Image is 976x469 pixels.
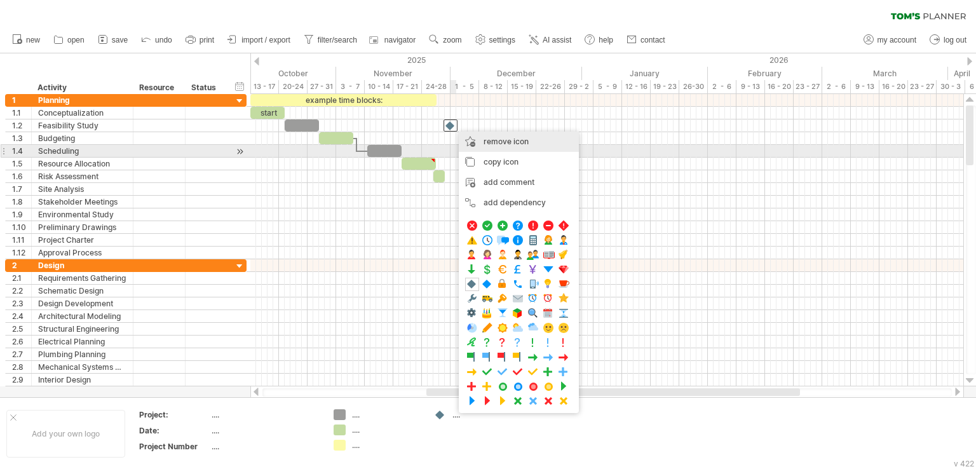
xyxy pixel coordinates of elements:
[301,32,361,48] a: filter/search
[426,32,465,48] a: zoom
[250,94,437,106] div: example time blocks:
[12,145,31,157] div: 1.4
[37,81,126,94] div: Activity
[38,336,126,348] div: Electrical Planning
[250,107,285,119] div: start
[593,80,622,93] div: 5 - 9
[38,247,126,259] div: Approval Process
[352,440,421,451] div: ....
[12,107,31,119] div: 1.1
[9,32,44,48] a: new
[908,80,937,93] div: 23 - 27
[565,80,593,93] div: 29 - 2
[384,36,416,44] span: navigator
[38,208,126,221] div: Environmental Study
[484,157,518,167] span: copy icon
[352,409,421,420] div: ....
[336,67,451,80] div: November 2025
[38,234,126,246] div: Project Charter
[451,67,582,80] div: December 2025
[422,80,451,93] div: 24-28
[212,409,318,420] div: ....
[12,170,31,182] div: 1.6
[38,94,126,106] div: Planning
[38,310,126,322] div: Architectural Modeling
[139,81,178,94] div: Resource
[38,196,126,208] div: Stakeholder Meetings
[508,80,536,93] div: 15 - 19
[525,32,575,48] a: AI assist
[599,36,613,44] span: help
[582,67,708,80] div: January 2026
[937,80,965,93] div: 30 - 3
[95,32,132,48] a: save
[212,441,318,452] div: ....
[12,272,31,284] div: 2.1
[182,32,218,48] a: print
[926,32,970,48] a: log out
[38,323,126,335] div: Structural Engineering
[67,36,85,44] span: open
[38,272,126,284] div: Requirements Gathering
[459,172,579,193] div: add comment
[12,297,31,309] div: 2.3
[367,32,419,48] a: navigator
[224,32,294,48] a: import / export
[38,259,126,271] div: Design
[651,80,679,93] div: 19 - 23
[543,36,571,44] span: AI assist
[38,297,126,309] div: Design Development
[112,36,128,44] span: save
[139,409,209,420] div: Project:
[308,80,336,93] div: 27 - 31
[459,193,579,213] div: add dependency
[452,409,522,420] div: ....
[12,234,31,246] div: 1.11
[38,361,126,373] div: Mechanical Systems Design
[12,361,31,373] div: 2.8
[38,132,126,144] div: Budgeting
[12,132,31,144] div: 1.3
[38,170,126,182] div: Risk Assessment
[50,32,88,48] a: open
[12,348,31,360] div: 2.7
[393,80,422,93] div: 17 - 21
[860,32,920,48] a: my account
[489,36,515,44] span: settings
[205,67,336,80] div: October 2025
[139,425,209,436] div: Date:
[12,221,31,233] div: 1.10
[472,32,519,48] a: settings
[736,80,765,93] div: 9 - 13
[38,107,126,119] div: Conceptualization
[708,67,822,80] div: February 2026
[12,119,31,132] div: 1.2
[200,36,214,44] span: print
[12,323,31,335] div: 2.5
[12,285,31,297] div: 2.2
[879,80,908,93] div: 16 - 20
[679,80,708,93] div: 26-30
[443,36,461,44] span: zoom
[12,94,31,106] div: 1
[484,137,529,146] span: remove icon
[6,410,125,458] div: Add your own logo
[851,80,879,93] div: 9 - 13
[12,247,31,259] div: 1.12
[708,80,736,93] div: 2 - 6
[944,36,966,44] span: log out
[38,285,126,297] div: Schematic Design
[581,32,617,48] a: help
[250,80,279,93] div: 13 - 17
[38,158,126,170] div: Resource Allocation
[622,80,651,93] div: 12 - 16
[26,36,40,44] span: new
[12,259,31,271] div: 2
[138,32,176,48] a: undo
[38,183,126,195] div: Site Analysis
[822,67,948,80] div: March 2026
[212,425,318,436] div: ....
[38,119,126,132] div: Feasibility Study
[479,80,508,93] div: 8 - 12
[336,80,365,93] div: 3 - 7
